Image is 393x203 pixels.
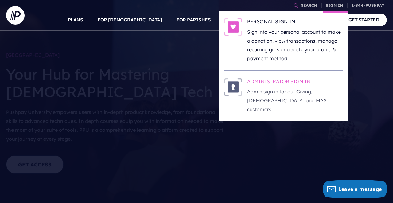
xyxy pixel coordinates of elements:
[68,9,83,31] a: PLANS
[224,18,343,63] a: PERSONAL SIGN IN - Illustration PERSONAL SIGN IN Sign into your personal account to make a donati...
[247,28,343,63] p: Sign into your personal account to make a donation, view transactions, manage recurring gifts or ...
[247,18,343,27] h6: PERSONAL SIGN IN
[247,87,343,114] p: Admin sign in for our Giving, [DEMOGRAPHIC_DATA] and MAS customers
[323,180,387,198] button: Leave a message!
[247,78,343,87] h6: ADMINISTRATOR SIGN IN
[267,9,289,31] a: EXPLORE
[224,78,343,114] a: ADMINISTRATOR SIGN IN - Illustration ADMINISTRATOR SIGN IN Admin sign in for our Giving, [DEMOGRA...
[341,14,387,26] a: GET STARTED
[224,18,242,36] img: PERSONAL SIGN IN - Illustration
[177,9,211,31] a: FOR PARISHES
[303,9,326,31] a: COMPANY
[225,9,253,31] a: SOLUTIONS
[338,186,384,193] span: Leave a message!
[224,78,242,96] img: ADMINISTRATOR SIGN IN - Illustration
[98,9,162,31] a: FOR [DEMOGRAPHIC_DATA]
